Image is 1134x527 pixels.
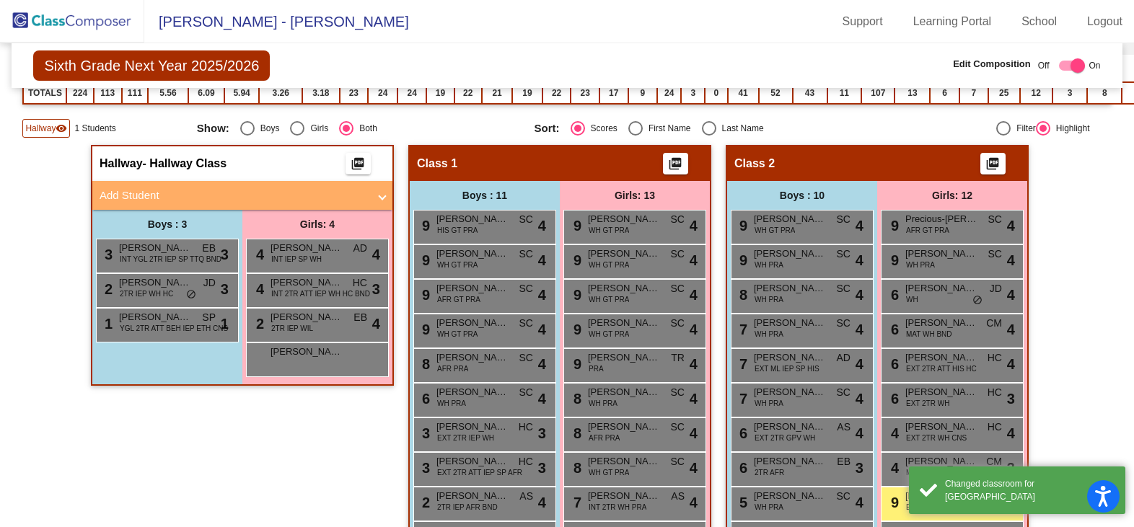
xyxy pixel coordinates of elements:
[959,82,988,104] td: 7
[436,350,509,365] span: [PERSON_NAME]
[101,281,113,297] span: 2
[945,477,1115,503] div: Changed classroom for Sofia
[570,425,581,441] span: 8
[736,322,747,337] span: 7
[755,329,783,340] span: WH PRA
[887,391,899,407] span: 6
[906,294,918,305] span: WH
[588,420,660,434] span: [PERSON_NAME]
[1007,457,1015,479] span: 3
[972,295,983,306] span: do_not_disturb_alt
[877,181,1027,210] div: Girls: 12
[837,420,850,435] span: AS
[837,454,850,469] span: EB
[671,247,685,262] span: SC
[271,241,343,255] span: [PERSON_NAME]
[418,425,430,441] span: 3
[837,385,850,400] span: SC
[585,122,617,135] div: Scores
[437,329,478,340] span: WH GT PRA
[589,433,620,443] span: AFR PRA
[197,121,524,136] mat-radio-group: Select an option
[736,425,747,441] span: 6
[690,319,698,340] span: 4
[519,350,533,366] span: SC
[120,288,173,299] span: 2TR IEP WH HC
[589,502,646,513] span: INT 2TR WH PRA
[690,284,698,306] span: 4
[436,385,509,399] span: [PERSON_NAME]
[437,363,468,374] span: AFR PRA
[736,356,747,372] span: 7
[906,329,952,340] span: MAT WH BND
[436,247,509,261] span: [PERSON_NAME]
[588,316,660,330] span: [PERSON_NAME]
[856,319,863,340] span: 4
[271,345,343,359] span: [PERSON_NAME]
[252,247,264,262] span: 4
[906,363,977,374] span: EXT 2TR ATT HIS HC
[690,215,698,236] span: 4
[988,247,1002,262] span: SC
[1007,422,1015,444] span: 4
[418,391,430,407] span: 6
[23,82,66,104] td: TOTALS
[837,489,850,504] span: SC
[589,363,604,374] span: PRA
[837,281,850,296] span: SC
[1007,215,1015,236] span: 4
[368,82,397,104] td: 24
[671,316,685,331] span: SC
[755,467,784,478] span: 2TR AFR
[953,57,1031,71] span: Edit Composition
[417,156,457,171] span: Class 1
[144,10,409,33] span: [PERSON_NAME] - [PERSON_NAME]
[690,249,698,271] span: 4
[1076,10,1134,33] a: Logout
[454,82,482,104] td: 22
[588,350,660,365] span: [PERSON_NAME]
[92,210,242,239] div: Boys : 3
[418,287,430,303] span: 9
[519,316,533,331] span: SC
[736,460,747,476] span: 6
[353,122,377,135] div: Both
[1089,59,1101,72] span: On
[56,123,67,134] mat-icon: visibility
[837,316,850,331] span: SC
[1038,59,1050,72] span: Off
[436,316,509,330] span: [PERSON_NAME]
[831,10,895,33] a: Support
[519,212,533,227] span: SC
[538,284,546,306] span: 4
[988,82,1020,104] td: 25
[535,121,861,136] mat-radio-group: Select an option
[202,241,216,256] span: EB
[754,454,826,469] span: [PERSON_NAME]
[588,454,660,469] span: [PERSON_NAME]
[252,281,264,297] span: 4
[755,363,819,374] span: EXT ML IEP SP HIS
[905,454,977,469] span: [PERSON_NAME]
[588,489,660,503] span: [PERSON_NAME]
[570,460,581,476] span: 8
[100,187,368,204] mat-panel-title: Add Student
[221,278,229,300] span: 3
[856,492,863,513] span: 4
[1010,10,1068,33] a: School
[856,457,863,479] span: 3
[271,254,322,265] span: INT IEP SP WH
[436,420,509,434] span: [PERSON_NAME]
[754,420,826,434] span: [PERSON_NAME]
[690,353,698,375] span: 4
[589,225,629,236] span: WH GT PRA
[570,252,581,268] span: 9
[120,254,221,265] span: INT YGL 2TR IEP SP TTQ BND
[538,353,546,375] span: 4
[1007,249,1015,271] span: 4
[94,82,122,104] td: 113
[252,316,264,332] span: 2
[736,252,747,268] span: 9
[887,425,899,441] span: 4
[716,122,764,135] div: Last Name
